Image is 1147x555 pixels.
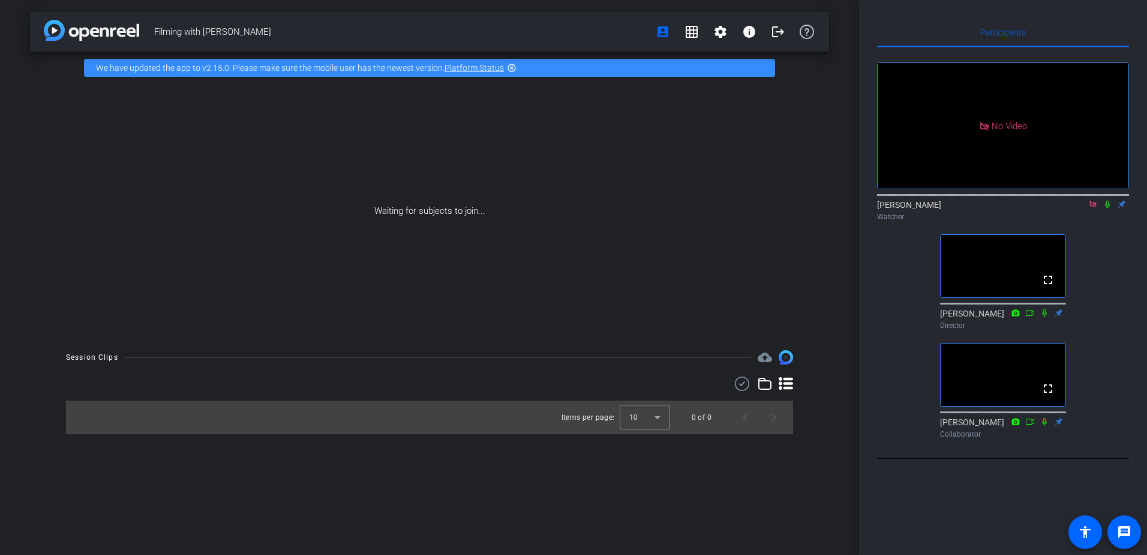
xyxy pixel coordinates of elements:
div: Items per page: [562,411,615,423]
div: Watcher [877,211,1129,222]
div: Director [940,320,1066,331]
div: Waiting for subjects to join... [30,84,829,338]
mat-icon: highlight_off [507,63,517,73]
span: Filming with [PERSON_NAME] [154,20,648,44]
button: Previous page [731,403,759,432]
mat-icon: settings [713,25,728,39]
mat-icon: info [742,25,756,39]
div: Session Clips [66,351,118,363]
img: Session clips [779,350,793,365]
span: Participants [980,28,1026,37]
div: We have updated the app to v2.15.0. Please make sure the mobile user has the newest version. [84,59,775,77]
mat-icon: grid_on [684,25,699,39]
mat-icon: account_box [656,25,670,39]
div: [PERSON_NAME] [940,416,1066,440]
div: Collaborator [940,429,1066,440]
span: Destinations for your clips [758,350,772,365]
mat-icon: fullscreen [1041,273,1055,287]
img: app-logo [44,20,139,41]
button: Next page [759,403,788,432]
div: 0 of 0 [692,411,711,423]
div: [PERSON_NAME] [877,199,1129,222]
span: No Video [992,120,1027,131]
mat-icon: fullscreen [1041,381,1055,396]
mat-icon: cloud_upload [758,350,772,365]
mat-icon: message [1117,525,1131,539]
a: Platform Status [445,63,504,73]
mat-icon: accessibility [1078,525,1092,539]
mat-icon: logout [771,25,785,39]
div: [PERSON_NAME] [940,308,1066,331]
